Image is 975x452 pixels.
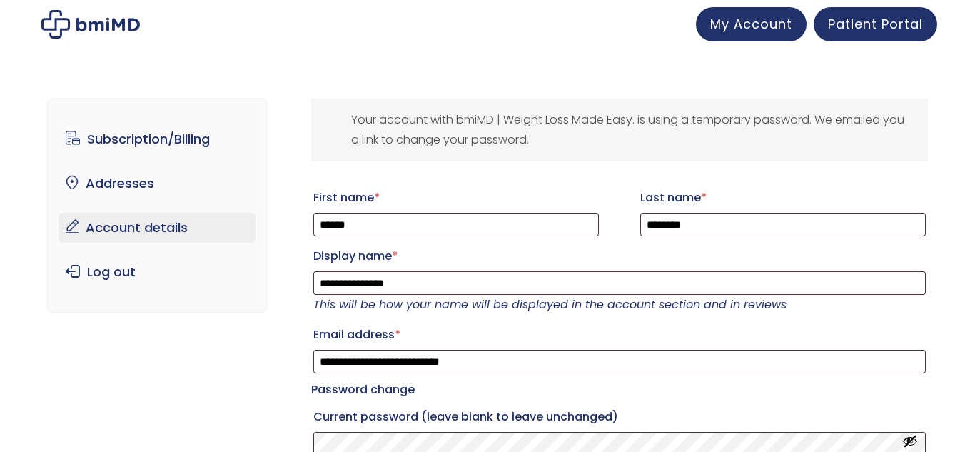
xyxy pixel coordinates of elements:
[313,406,926,428] label: Current password (leave blank to leave unchanged)
[696,7,807,41] a: My Account
[311,99,928,161] div: Your account with bmiMD | Weight Loss Made Easy. is using a temporary password. We emailed you a ...
[313,296,787,313] em: This will be how your name will be displayed in the account section and in reviews
[59,169,256,199] a: Addresses
[59,213,256,243] a: Account details
[41,10,140,39] img: My account
[313,323,926,346] label: Email address
[710,15,792,33] span: My Account
[313,245,926,268] label: Display name
[59,124,256,154] a: Subscription/Billing
[814,7,937,41] a: Patient Portal
[640,186,926,209] label: Last name
[313,186,599,209] label: First name
[59,257,256,287] a: Log out
[828,15,923,33] span: Patient Portal
[47,99,268,313] nav: Account pages
[311,380,415,400] legend: Password change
